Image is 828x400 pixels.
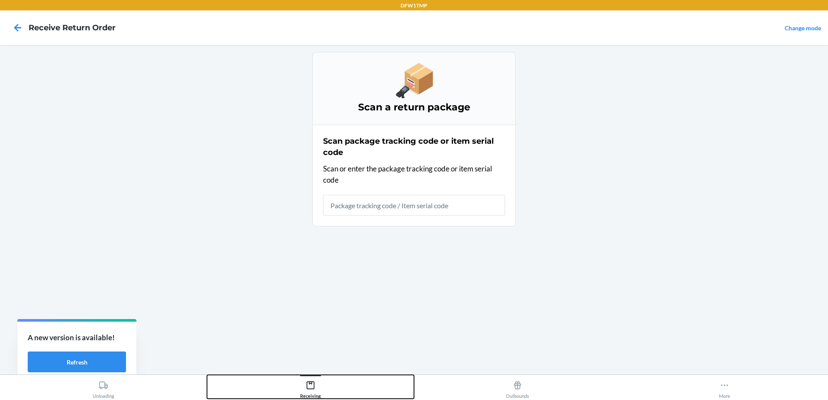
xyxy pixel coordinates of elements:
p: A new version is available! [28,332,126,343]
h2: Scan package tracking code or item serial code [323,135,505,158]
a: Change mode [785,24,821,32]
button: Refresh [28,352,126,372]
p: DFW1TMP [401,2,427,10]
div: Receiving [300,377,321,399]
div: Outbounds [506,377,529,399]
h3: Scan a return package [323,100,505,114]
button: Outbounds [414,375,621,399]
p: Scan or enter the package tracking code or item serial code [323,163,505,185]
button: More [621,375,828,399]
input: Package tracking code / Item serial code [323,195,505,216]
h4: Receive Return Order [29,22,116,33]
div: Unloading [93,377,114,399]
div: More [719,377,730,399]
button: Receiving [207,375,414,399]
